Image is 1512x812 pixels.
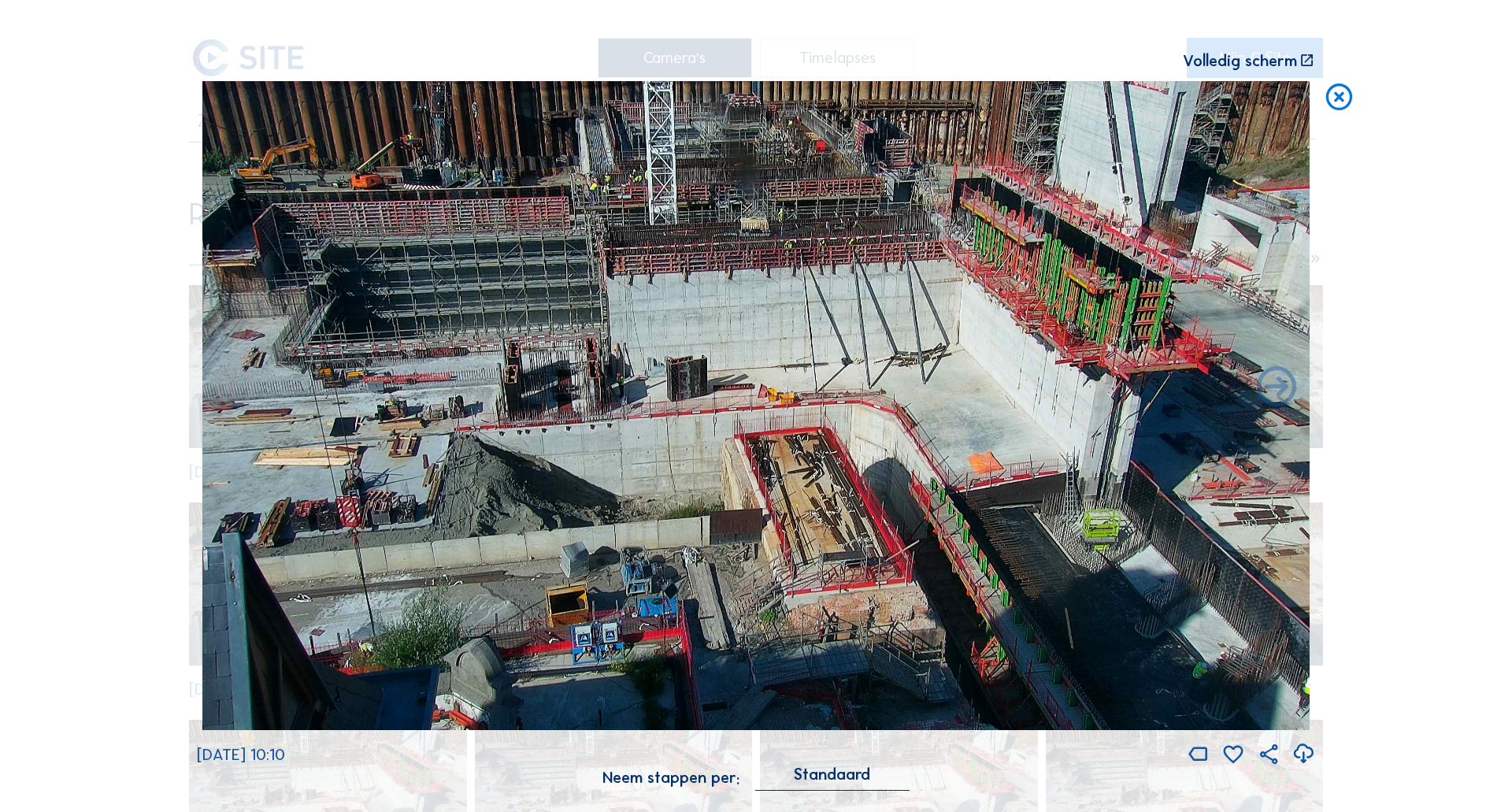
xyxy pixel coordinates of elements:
div: Volledig scherm [1183,53,1297,69]
div: Standaard [755,767,910,790]
div: Neem stappen per: [602,769,739,785]
i: Forward [212,365,259,412]
i: Back [1253,365,1300,412]
div: Standaard [794,767,870,781]
span: [DATE] 10:10 [197,745,285,764]
img: Image [202,81,1310,731]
